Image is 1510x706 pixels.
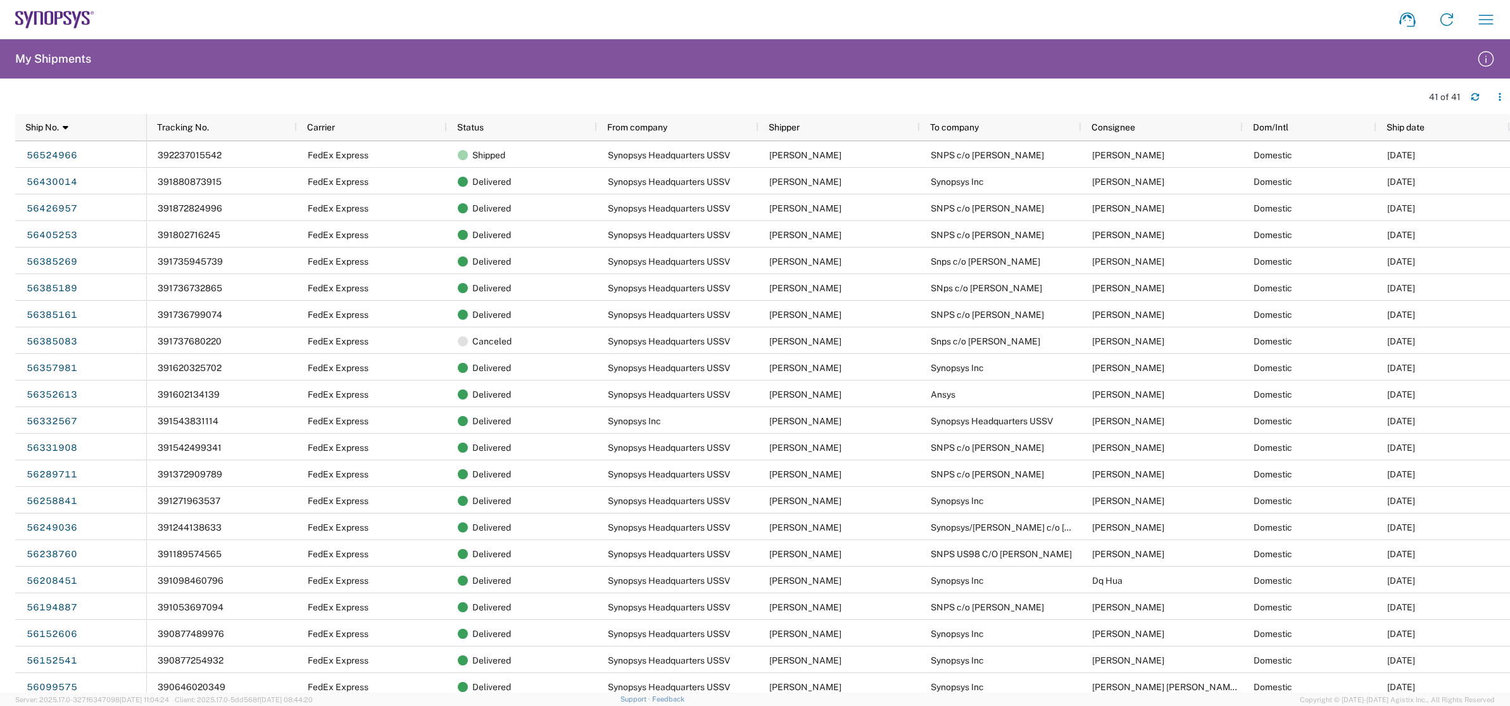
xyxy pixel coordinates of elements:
[26,411,78,431] a: 56332567
[1092,150,1164,160] span: John Winchester
[608,496,730,506] span: Synopsys Headquarters USSV
[1254,469,1292,479] span: Domestic
[1092,230,1164,240] span: Erin Elliott
[308,336,368,346] span: FedEx Express
[931,443,1044,453] span: SNPS c/o Delfin Rodriguez
[931,682,984,692] span: Synopsys Inc
[931,336,1040,346] span: Snps c/o Tom Schroll
[1092,469,1164,479] span: Leonard Drucker
[26,172,78,192] a: 56430014
[608,283,730,293] span: Synopsys Headquarters USSV
[158,283,222,293] span: 391736732865
[769,682,841,692] span: Luis Torres
[308,150,368,160] span: FedEx Express
[26,358,78,378] a: 56357981
[308,310,368,320] span: FedEx Express
[652,695,684,703] a: Feedback
[769,150,841,160] span: Luis Torres
[158,389,220,400] span: 391602134139
[472,514,511,541] span: Delivered
[1092,283,1164,293] span: Boris Makarov
[15,51,91,66] h2: My Shipments
[931,629,984,639] span: Synopsys Inc
[1092,389,1164,400] span: Rosemarie Robinson
[1254,576,1292,586] span: Domestic
[1254,549,1292,559] span: Domestic
[1387,682,1415,692] span: 07/03/2025
[308,602,368,612] span: FedEx Express
[308,256,368,267] span: FedEx Express
[1387,655,1415,665] span: 07/10/2025
[158,310,222,320] span: 391736799074
[1387,496,1415,506] span: 07/22/2025
[931,522,1134,533] span: Synopsys/Ansys c/o Tony Riccitelli
[1387,576,1415,586] span: 07/16/2025
[308,203,368,213] span: FedEx Express
[158,682,225,692] span: 390646020349
[308,522,368,533] span: FedEx Express
[472,674,511,700] span: Delivered
[1092,576,1123,586] span: Dq Hua
[26,145,78,165] a: 56524966
[608,363,730,373] span: Synopsys Headquarters USSV
[607,122,667,132] span: From company
[1387,230,1415,240] span: 08/05/2025
[25,122,59,132] span: Ship No.
[1254,363,1292,373] span: Domestic
[457,122,484,132] span: Status
[1254,602,1292,612] span: Domestic
[608,150,730,160] span: Synopsys Headquarters USSV
[769,469,841,479] span: Luis Torres
[158,230,220,240] span: 391802716245
[1387,629,1415,639] span: 07/10/2025
[1429,91,1461,103] div: 41 of 41
[769,576,841,586] span: Luis Torres
[26,278,78,298] a: 56385189
[26,198,78,218] a: 56426957
[158,203,222,213] span: 391872824996
[158,150,222,160] span: 392237015542
[472,275,511,301] span: Delivered
[1387,256,1415,267] span: 08/04/2025
[769,336,841,346] span: Luis Torres
[931,655,984,665] span: Synopsys Inc
[26,570,78,591] a: 56208451
[308,496,368,506] span: FedEx Express
[1092,629,1164,639] span: Jerry Burch
[608,389,730,400] span: Synopsys Headquarters USSV
[1254,416,1292,426] span: Domestic
[769,177,841,187] span: Luis Torres
[931,310,1044,320] span: SNPS c/o Nicolas Aquelet
[769,256,841,267] span: Luis Torres
[1254,389,1292,400] span: Domestic
[608,443,730,453] span: Synopsys Headquarters USSV
[1253,122,1288,132] span: Dom/Intl
[608,310,730,320] span: Synopsys Headquarters USSV
[472,408,511,434] span: Delivered
[26,384,78,405] a: 56352613
[1254,522,1292,533] span: Domestic
[1092,122,1135,132] span: Consignee
[472,142,505,168] span: Shipped
[158,576,223,586] span: 391098460796
[1092,655,1164,665] span: Dharmesh Mahay
[1254,230,1292,240] span: Domestic
[26,251,78,272] a: 56385269
[308,389,368,400] span: FedEx Express
[1387,549,1415,559] span: 07/18/2025
[1092,256,1164,267] span: Tony Donisi
[769,122,800,132] span: Shipper
[608,336,730,346] span: Synopsys Headquarters USSV
[931,177,984,187] span: Synopsys Inc
[472,567,511,594] span: Delivered
[1254,443,1292,453] span: Domestic
[1387,602,1415,612] span: 07/15/2025
[608,522,730,533] span: Synopsys Headquarters USSV
[158,602,223,612] span: 391053697094
[26,544,78,564] a: 56238760
[1254,203,1292,213] span: Domestic
[1092,416,1164,426] span: Luis Torres
[1092,522,1164,533] span: Tony Riccitelli
[26,225,78,245] a: 56405253
[1092,203,1164,213] span: Jonathan McCallum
